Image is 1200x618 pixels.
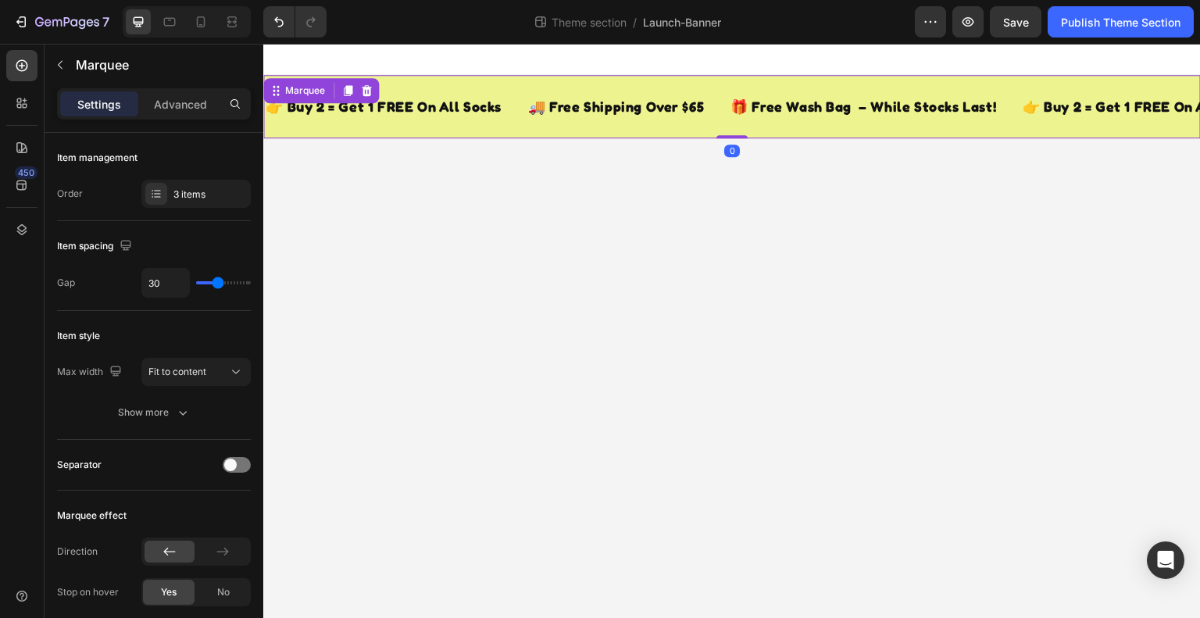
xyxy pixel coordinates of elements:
[467,52,733,74] p: 🎁 Free Wash Bag – While Stocks Last!
[57,458,102,472] div: Separator
[148,366,206,377] span: Fit to content
[76,55,245,74] p: Marquee
[141,358,251,386] button: Fit to content
[142,269,189,297] input: Auto
[161,585,177,599] span: Yes
[1061,14,1180,30] div: Publish Theme Section
[57,545,98,559] div: Direction
[461,101,477,113] div: 0
[265,52,441,74] p: 🚚 Free Shipping Over $65
[990,6,1041,38] button: Save
[118,405,191,420] div: Show more
[102,13,109,31] p: 7
[57,276,75,290] div: Gap
[57,585,119,599] div: Stop on hover
[759,52,995,74] p: 👉 Buy 2 = Get 1 FREE On All Socks
[57,509,127,523] div: Marquee effect
[1048,6,1194,38] button: Publish Theme Section
[633,14,637,30] span: /
[263,44,1200,618] iframe: Design area
[643,14,721,30] span: Launch-Banner
[1003,16,1029,29] span: Save
[6,6,116,38] button: 7
[57,398,251,427] button: Show more
[548,14,630,30] span: Theme section
[15,166,37,179] div: 450
[57,362,125,383] div: Max width
[57,329,100,343] div: Item style
[57,151,137,165] div: Item management
[263,6,327,38] div: Undo/Redo
[57,187,83,201] div: Order
[57,236,135,257] div: Item spacing
[1147,541,1184,579] div: Open Intercom Messenger
[173,188,247,202] div: 3 items
[77,96,121,113] p: Settings
[19,40,65,54] div: Marquee
[154,96,207,113] p: Advanced
[217,585,230,599] span: No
